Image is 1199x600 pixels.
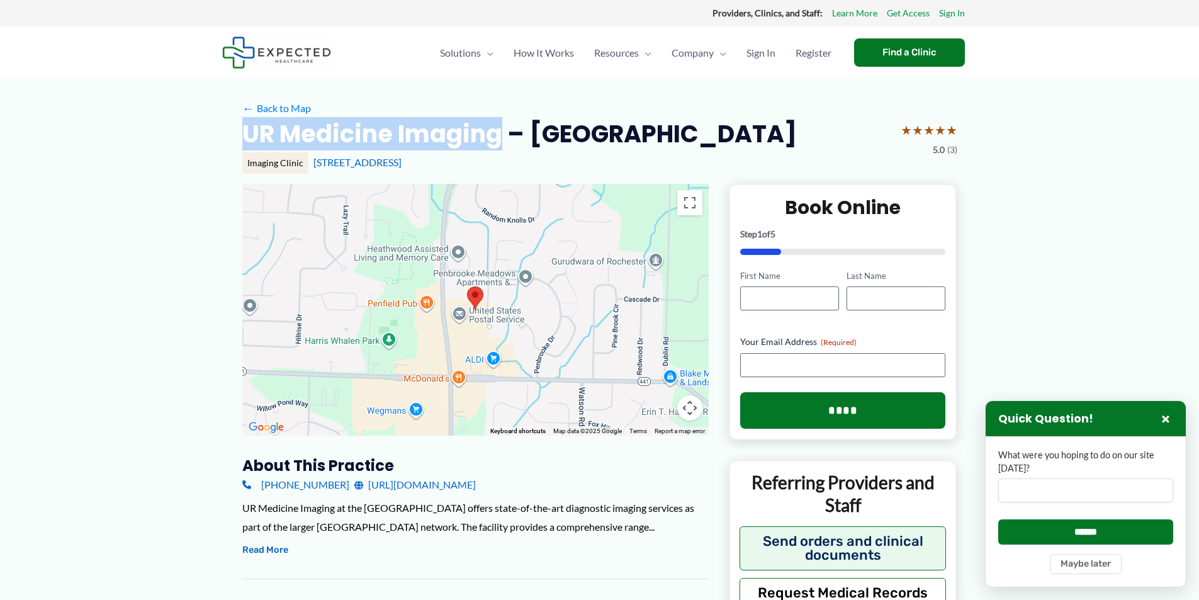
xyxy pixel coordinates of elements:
a: [URL][DOMAIN_NAME] [354,475,476,494]
span: Register [796,31,831,75]
a: ←Back to Map [242,99,311,118]
button: Read More [242,543,288,558]
span: 5 [770,229,775,239]
span: 1 [757,229,762,239]
h3: About this practice [242,456,709,475]
a: How It Works [504,31,584,75]
a: Terms (opens in new tab) [629,427,647,434]
a: Register [785,31,842,75]
strong: Providers, Clinics, and Staff: [712,8,823,18]
button: Toggle fullscreen view [677,190,702,215]
span: ★ [935,118,946,142]
a: [STREET_ADDRESS] [313,156,402,168]
button: Maybe later [1050,554,1122,574]
button: Close [1158,411,1173,426]
h2: UR Medicine Imaging – [GEOGRAPHIC_DATA] [242,118,797,149]
nav: Primary Site Navigation [430,31,842,75]
span: (3) [947,142,957,158]
img: Google [245,419,287,436]
h2: Book Online [740,195,946,220]
span: Company [672,31,714,75]
a: Report a map error [655,427,705,434]
span: ★ [912,118,923,142]
span: (Required) [821,337,857,347]
a: Sign In [736,31,785,75]
label: Your Email Address [740,336,946,348]
button: Keyboard shortcuts [490,427,546,436]
a: CompanyMenu Toggle [661,31,736,75]
span: ★ [901,118,912,142]
span: ★ [923,118,935,142]
span: ★ [946,118,957,142]
span: ← [242,102,254,114]
span: 5.0 [933,142,945,158]
span: Map data ©2025 Google [553,427,622,434]
a: SolutionsMenu Toggle [430,31,504,75]
a: Get Access [887,5,930,21]
span: Solutions [440,31,481,75]
p: Referring Providers and Staff [740,471,947,517]
a: Find a Clinic [854,38,965,67]
label: What were you hoping to do on our site [DATE]? [998,449,1173,475]
span: Menu Toggle [639,31,651,75]
label: Last Name [847,270,945,282]
span: How It Works [514,31,574,75]
img: Expected Healthcare Logo - side, dark font, small [222,37,331,69]
a: Open this area in Google Maps (opens a new window) [245,419,287,436]
h3: Quick Question! [998,412,1093,426]
label: First Name [740,270,839,282]
p: Step of [740,230,946,239]
button: Map camera controls [677,395,702,421]
div: UR Medicine Imaging at the [GEOGRAPHIC_DATA] offers state-of-the-art diagnostic imaging services ... [242,499,709,536]
a: Sign In [939,5,965,21]
a: [PHONE_NUMBER] [242,475,349,494]
a: ResourcesMenu Toggle [584,31,661,75]
span: Menu Toggle [714,31,726,75]
button: Send orders and clinical documents [740,526,947,570]
a: Learn More [832,5,877,21]
span: Menu Toggle [481,31,493,75]
span: Sign In [746,31,775,75]
div: Imaging Clinic [242,152,308,174]
span: Resources [594,31,639,75]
